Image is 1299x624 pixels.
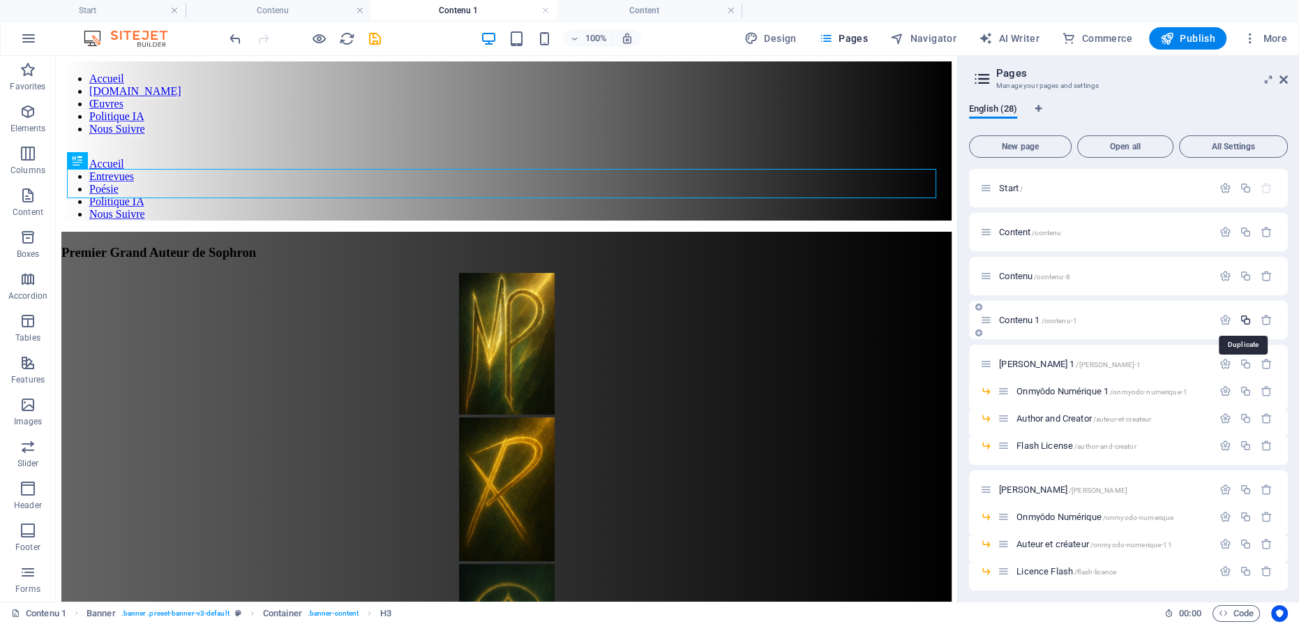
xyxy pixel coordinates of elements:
[1074,568,1116,576] span: /flash-licence
[1056,27,1138,50] button: Commerce
[999,183,1023,193] span: Click to open page
[366,30,383,47] button: save
[1012,441,1212,450] div: Flash License/author-and-creator
[1219,511,1231,523] div: Settings
[15,542,40,553] p: Footer
[1261,314,1272,326] div: Remove
[969,135,1072,158] button: New page
[995,359,1212,369] div: [PERSON_NAME] 1/[PERSON_NAME]-1
[1149,27,1226,50] button: Publish
[371,3,557,18] h4: Contenu 1
[1219,440,1231,452] div: Settings
[1240,440,1252,452] div: Duplicate
[995,485,1212,494] div: [PERSON_NAME]/[PERSON_NAME]
[1261,385,1272,397] div: Remove
[1240,511,1252,523] div: Duplicate
[999,484,1127,495] span: Click to open page
[999,315,1077,325] span: Click to open page
[1219,314,1231,326] div: Settings
[1069,486,1127,494] span: /[PERSON_NAME]
[10,81,45,92] p: Favorites
[1261,538,1272,550] div: Remove
[87,605,391,622] nav: breadcrumb
[1261,484,1272,496] div: Remove
[1240,484,1252,496] div: Duplicate
[999,227,1061,237] span: Content
[1110,388,1187,396] span: /onmyodo-numerique-1
[15,332,40,343] p: Tables
[1243,31,1287,45] span: More
[1034,273,1069,281] span: /contenu-8
[15,584,40,595] p: Forms
[1238,27,1293,50] button: More
[1219,358,1231,370] div: Settings
[890,31,956,45] span: Navigator
[367,31,383,47] i: Save (Ctrl+S)
[1219,226,1231,238] div: Settings
[1016,386,1187,396] span: Click to open page
[1083,142,1167,151] span: Open all
[1261,511,1272,523] div: Remove
[17,458,39,469] p: Slider
[1219,538,1231,550] div: Settings
[235,609,241,617] i: This element is a customizable preset
[1077,135,1173,158] button: Open all
[1076,361,1141,369] span: /[PERSON_NAME]-1
[11,605,66,622] a: Click to cancel selection. Double-click to open Pages
[1219,413,1231,424] div: Settings
[1240,226,1252,238] div: Duplicate
[8,290,47,302] p: Accordion
[1240,538,1252,550] div: Duplicate
[819,31,868,45] span: Pages
[996,67,1288,80] h2: Pages
[813,27,873,50] button: Pages
[1240,182,1252,194] div: Duplicate
[1219,270,1231,282] div: Settings
[1012,567,1212,576] div: Licence Flash/flash-licence
[996,80,1260,92] h3: Manage your pages and settings
[995,184,1212,193] div: Start/
[227,31,243,47] i: Undo: Change pages (Ctrl+Z)
[969,103,1288,130] div: Language Tabs
[1016,413,1151,424] span: Click to open page
[11,374,45,385] p: Features
[1240,565,1252,577] div: Duplicate
[1103,514,1174,521] span: /onmyodo-numerique
[1271,605,1288,622] button: Usercentrics
[227,30,243,47] button: undo
[999,359,1141,369] span: Click to open page
[739,27,802,50] button: Design
[1041,317,1076,325] span: /contenu-1
[1219,385,1231,397] div: Settings
[339,31,355,47] i: Reload page
[1240,358,1252,370] div: Duplicate
[1012,387,1212,396] div: Onmyōdo Numérique 1/onmyodo-numerique-1
[1240,413,1252,424] div: Duplicate
[308,605,359,622] span: . banner-content
[1164,605,1201,622] h6: Session time
[1261,182,1272,194] div: The startpage cannot be deleted
[121,605,230,622] span: . banner .preset-banner-v3-default
[10,165,45,176] p: Columns
[1240,270,1252,282] div: Duplicate
[744,31,797,45] span: Design
[80,30,185,47] img: Editor Logo
[557,3,742,18] h4: Content
[1012,414,1212,423] div: Author and Creator/auteur-et-createur
[975,142,1065,151] span: New page
[1032,229,1061,237] span: /contenu
[995,228,1212,237] div: Content/contenu
[1012,512,1212,521] div: Onmyōdo Numérique/onmyodo-numerique
[14,416,43,427] p: Images
[1261,270,1272,282] div: Remove
[1090,541,1172,549] span: /onmyodo-numerique-11
[1261,226,1272,238] div: Remove
[1074,443,1136,450] span: /author-and-creator
[17,248,40,260] p: Boxes
[1093,415,1152,423] span: /auteur-et-createur
[621,32,633,45] i: On resize automatically adjust zoom level to fit chosen device.
[263,605,302,622] span: Click to select. Double-click to edit
[979,31,1039,45] span: AI Writer
[1179,135,1288,158] button: All Settings
[995,315,1212,325] div: Contenu 1/contenu-1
